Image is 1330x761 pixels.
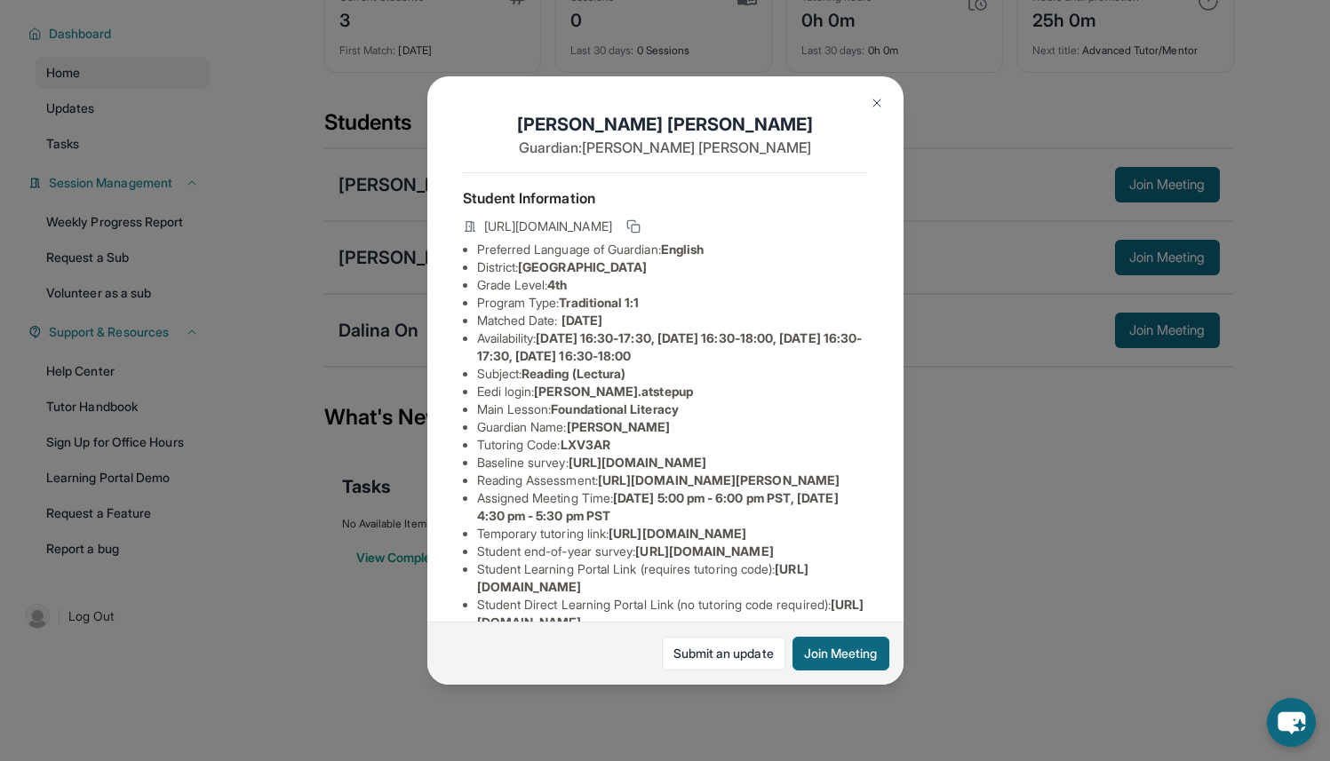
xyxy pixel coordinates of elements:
li: Baseline survey : [477,454,868,472]
span: [DATE] [561,313,602,328]
span: Reading (Lectura) [522,366,625,381]
li: Temporary tutoring link : [477,525,868,543]
li: Student end-of-year survey : [477,543,868,560]
li: Assigned Meeting Time : [477,489,868,525]
span: 4th [547,277,567,292]
a: Submit an update [662,637,785,670]
span: Foundational Literacy [551,401,678,416]
span: [URL][DOMAIN_NAME] [569,455,706,470]
h1: [PERSON_NAME] [PERSON_NAME] [463,112,868,137]
li: Guardian Name : [477,418,868,436]
li: Matched Date: [477,312,868,329]
span: [GEOGRAPHIC_DATA] [518,259,647,274]
li: Availability: [477,329,868,365]
button: chat-button [1267,698,1316,747]
li: District: [477,258,868,276]
span: [PERSON_NAME] [567,419,671,434]
li: Tutoring Code : [477,436,868,454]
p: Guardian: [PERSON_NAME] [PERSON_NAME] [463,137,868,158]
li: Main Lesson : [477,400,868,418]
span: [URL][DOMAIN_NAME] [635,543,773,559]
span: [DATE] 5:00 pm - 6:00 pm PST, [DATE] 4:30 pm - 5:30 pm PST [477,490,839,523]
li: Student Learning Portal Link (requires tutoring code) : [477,560,868,596]
button: Join Meeting [792,637,889,670]
span: LXV3AR [561,437,610,452]
li: Eedi login : [477,383,868,400]
span: [URL][DOMAIN_NAME][PERSON_NAME] [598,472,840,488]
span: [PERSON_NAME].atstepup [534,384,693,399]
li: Reading Assessment : [477,472,868,489]
span: [URL][DOMAIN_NAME] [484,218,612,235]
li: Preferred Language of Guardian: [477,241,868,258]
span: Traditional 1:1 [559,295,639,310]
span: [DATE] 16:30-17:30, [DATE] 16:30-18:00, [DATE] 16:30-17:30, [DATE] 16:30-18:00 [477,330,863,363]
button: Copy link [623,216,644,237]
li: Student Direct Learning Portal Link (no tutoring code required) : [477,596,868,631]
span: [URL][DOMAIN_NAME] [609,526,746,541]
li: Grade Level: [477,276,868,294]
img: Close Icon [870,96,884,110]
li: Program Type: [477,294,868,312]
span: English [661,242,705,257]
h4: Student Information [463,187,868,209]
li: Subject : [477,365,868,383]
